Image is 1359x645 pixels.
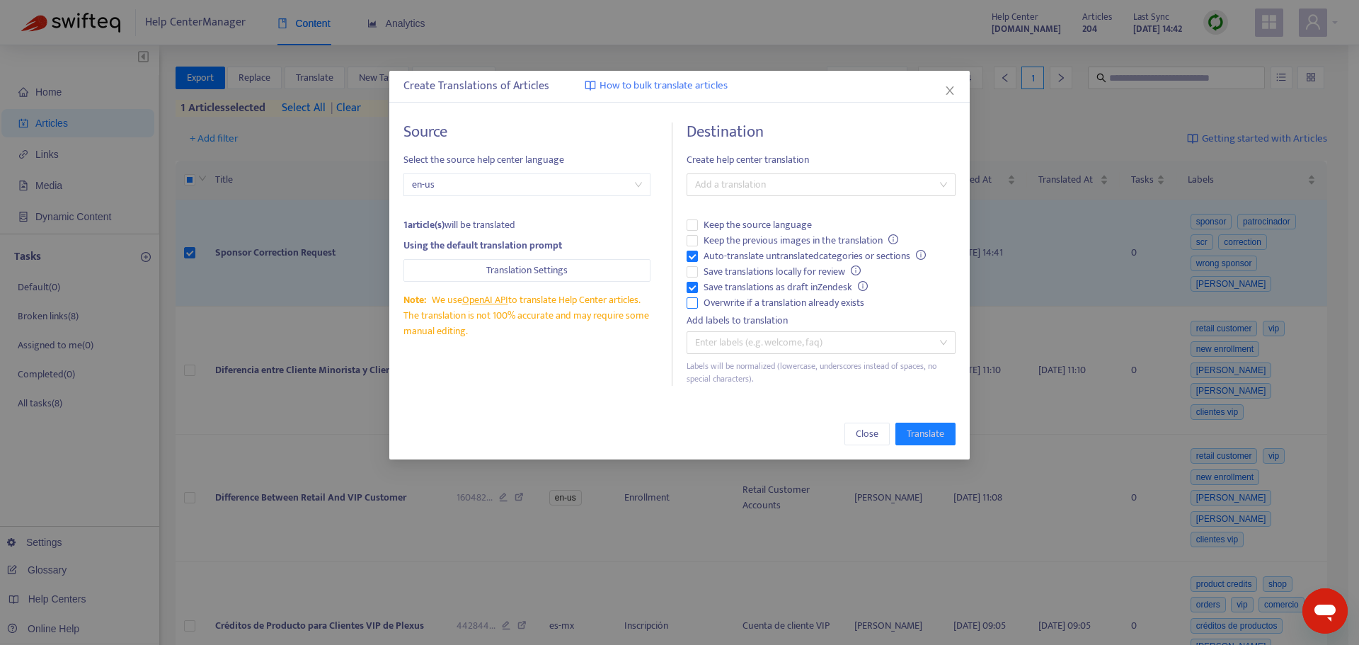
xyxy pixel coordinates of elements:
button: Close [844,423,890,445]
div: We use to translate Help Center articles. The translation is not 100% accurate and may require so... [403,292,650,339]
h4: Source [403,122,650,142]
div: Add labels to translation [687,313,956,329]
span: Auto-translate untranslated categories or sections [698,249,931,264]
div: Create Translations of Articles [403,78,956,95]
span: info-circle [888,234,898,244]
span: Translation Settings [486,263,568,278]
button: Close [942,83,958,98]
span: Save translations locally for review [698,264,866,280]
a: How to bulk translate articles [585,78,728,94]
span: Close [856,426,878,442]
iframe: Button to launch messaging window [1302,588,1348,634]
span: info-circle [858,281,868,291]
span: Keep the previous images in the translation [698,233,904,249]
span: Overwrite if a translation already exists [698,295,870,311]
span: info-circle [851,266,861,275]
strong: 1 article(s) [403,217,445,233]
span: close [944,85,956,96]
button: Translate [895,423,956,445]
a: OpenAI API [462,292,508,308]
span: Create help center translation [687,152,956,168]
span: en-us [412,174,642,195]
span: Keep the source language [698,217,818,233]
div: Labels will be normalized (lowercase, underscores instead of spaces, no special characters). [687,360,956,387]
div: will be translated [403,217,650,233]
span: Note: [403,292,426,308]
span: How to bulk translate articles [600,78,728,94]
span: Select the source help center language [403,152,650,168]
img: image-link [585,80,596,91]
span: Save translations as draft in Zendesk [698,280,873,295]
button: Translation Settings [403,259,650,282]
h4: Destination [687,122,956,142]
div: Using the default translation prompt [403,238,650,253]
span: info-circle [916,250,926,260]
